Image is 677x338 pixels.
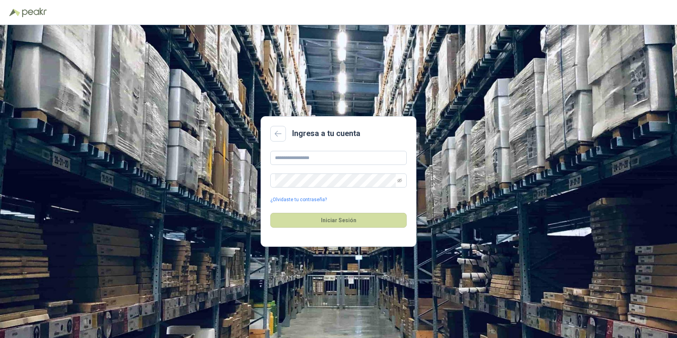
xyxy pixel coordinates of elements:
span: eye-invisible [397,178,402,183]
img: Peakr [22,8,47,17]
img: Logo [9,9,20,16]
h2: Ingresa a tu cuenta [292,127,360,140]
a: ¿Olvidaste tu contraseña? [270,196,327,204]
button: Iniciar Sesión [270,213,407,228]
